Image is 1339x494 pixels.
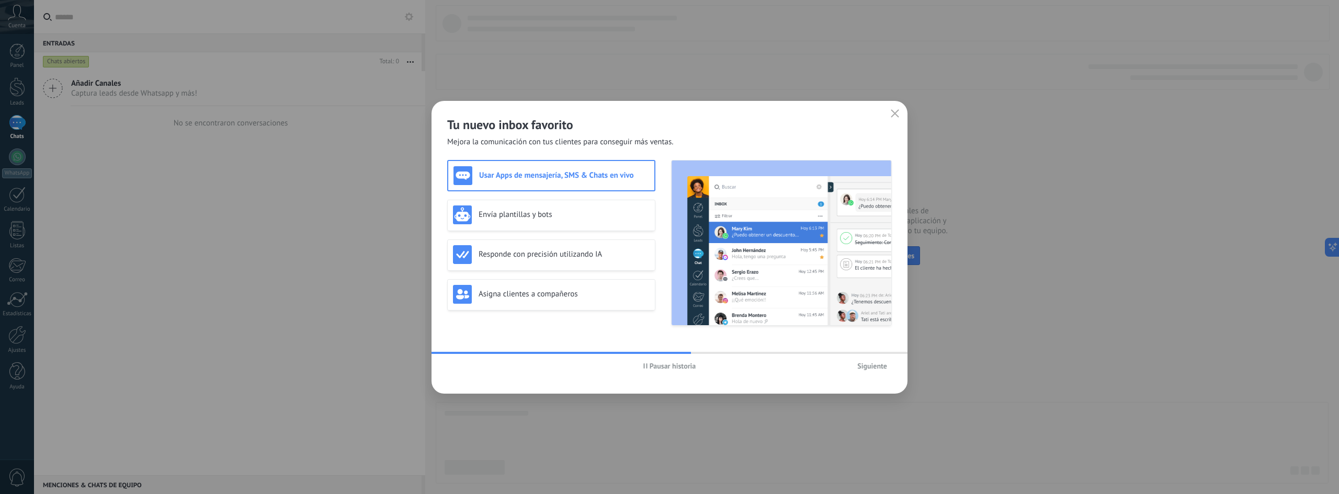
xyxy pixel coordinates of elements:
[853,358,892,374] button: Siguiente
[857,362,887,370] span: Siguiente
[479,289,650,299] h3: Asigna clientes a compañeros
[639,358,701,374] button: Pausar historia
[447,117,892,133] h2: Tu nuevo inbox favorito
[447,137,674,147] span: Mejora la comunicación con tus clientes para conseguir más ventas.
[479,170,649,180] h3: Usar Apps de mensajería, SMS & Chats en vivo
[479,210,650,220] h3: Envía plantillas y bots
[650,362,696,370] span: Pausar historia
[479,249,650,259] h3: Responde con precisión utilizando IA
